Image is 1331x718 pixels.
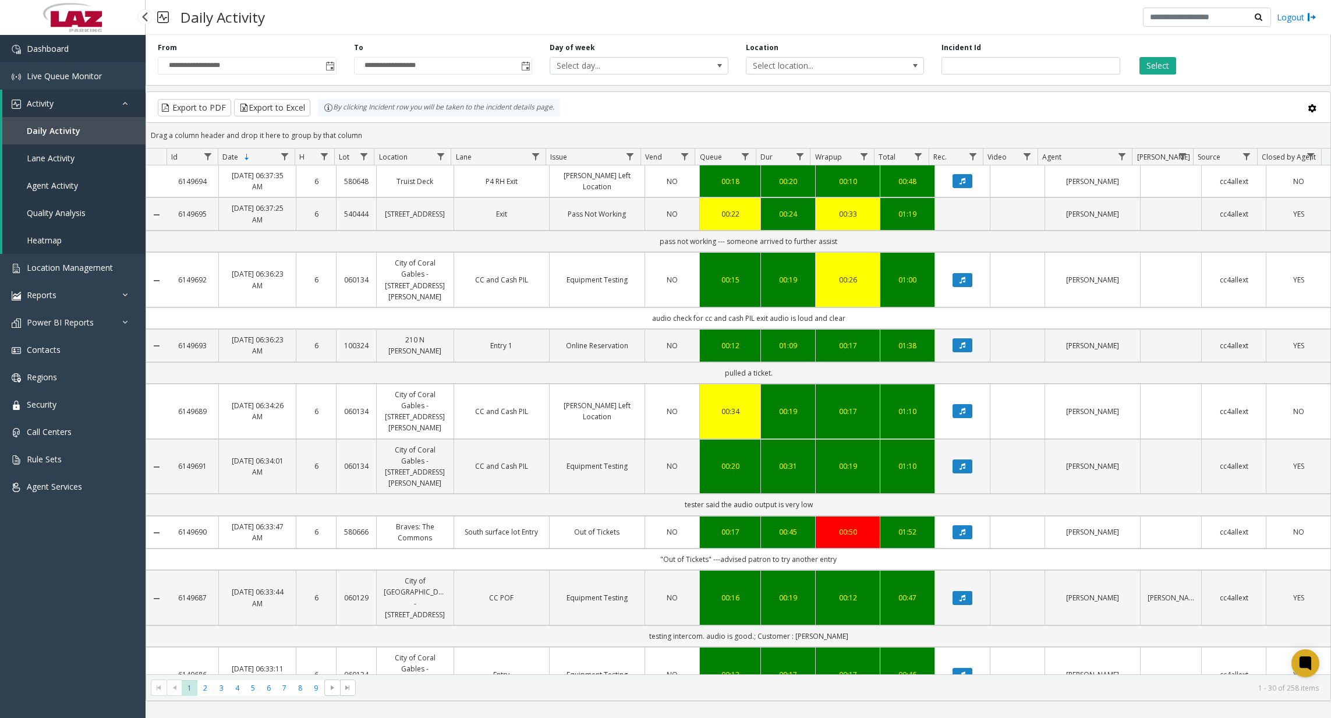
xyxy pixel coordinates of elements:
a: CC and Cash PIL [461,274,542,285]
h3: Daily Activity [175,3,271,31]
span: YES [1293,209,1304,219]
a: 00:48 [887,176,928,187]
a: 6149695 [174,208,211,220]
span: Total [879,152,895,162]
span: Dur [760,152,773,162]
a: NO [1273,526,1323,537]
img: logout [1307,11,1316,23]
span: Page 7 [277,680,292,696]
div: 01:09 [768,340,808,351]
a: [PERSON_NAME] Left Location [557,400,638,422]
a: Pass Not Working [557,208,638,220]
a: Braves: The Commons [384,521,447,543]
div: 00:17 [823,406,873,417]
span: Queue [700,152,722,162]
a: Dur Filter Menu [792,148,808,164]
span: NO [667,275,678,285]
a: Heatmap [2,227,146,254]
a: NO [652,592,692,603]
a: 00:45 [768,526,808,537]
span: Contacts [27,344,61,355]
a: 6 [303,669,329,680]
td: pass not working --- someone arrived to further assist [167,231,1330,252]
a: 6149692 [174,274,211,285]
a: 060134 [344,406,369,417]
span: YES [1293,593,1304,603]
a: YES [1273,669,1323,680]
a: cc4allext [1209,274,1259,285]
span: Lane Activity [27,153,75,164]
a: 00:50 [823,526,873,537]
span: NO [667,670,678,680]
a: 00:10 [823,176,873,187]
a: cc4allext [1209,592,1259,603]
a: Quality Analysis [2,199,146,227]
a: [DATE] 06:36:23 AM [226,334,289,356]
a: Lane Filter Menu [528,148,543,164]
span: Reports [27,289,56,300]
a: Rec. Filter Menu [965,148,980,164]
a: cc4allext [1209,208,1259,220]
img: infoIcon.svg [324,103,333,112]
a: 00:19 [768,274,808,285]
div: 00:12 [823,592,873,603]
img: 'icon' [12,428,21,437]
button: Export to PDF [158,99,231,116]
div: 00:20 [768,176,808,187]
a: Id Filter Menu [200,148,215,164]
span: Daily Activity [27,125,80,136]
a: 060134 [344,274,369,285]
a: Queue Filter Menu [738,148,753,164]
a: 6149694 [174,176,211,187]
img: 'icon' [12,319,21,328]
img: 'icon' [12,346,21,355]
a: [PERSON_NAME] [1052,274,1133,285]
span: Power BI Reports [27,317,94,328]
a: YES [1273,592,1323,603]
a: Collapse Details [146,594,167,603]
span: Call Centers [27,426,72,437]
a: 6 [303,406,329,417]
a: 00:19 [823,461,873,472]
div: 00:19 [768,406,808,417]
span: Page 3 [214,680,229,696]
span: Date [222,152,238,162]
span: Lot [339,152,349,162]
a: 00:16 [707,592,753,603]
a: 00:34 [707,406,753,417]
a: 6149689 [174,406,211,417]
div: 00:24 [768,208,808,220]
a: NO [652,176,692,187]
a: 100324 [344,340,369,351]
a: 00:17 [823,669,873,680]
span: Video [987,152,1007,162]
a: Collapse Details [146,528,167,537]
a: NO [652,274,692,285]
a: 01:10 [887,461,928,472]
a: 6 [303,340,329,351]
a: 6 [303,461,329,472]
label: Day of week [550,43,595,53]
a: 6 [303,592,329,603]
a: Collapse Details [146,671,167,680]
div: 01:19 [887,208,928,220]
div: 00:20 [707,461,753,472]
a: 060134 [344,461,369,472]
a: 580666 [344,526,369,537]
span: Id [171,152,178,162]
a: 00:22 [707,208,753,220]
a: 00:33 [823,208,873,220]
a: City of Coral Gables - [STREET_ADDRESS][PERSON_NAME] [384,444,447,489]
a: 6149687 [174,592,211,603]
div: 00:17 [823,340,873,351]
a: [PERSON_NAME] [1052,669,1133,680]
span: NO [667,527,678,537]
span: Page 9 [308,680,324,696]
a: 580648 [344,176,369,187]
span: Live Queue Monitor [27,70,102,82]
div: 01:38 [887,340,928,351]
span: Activity [27,98,54,109]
